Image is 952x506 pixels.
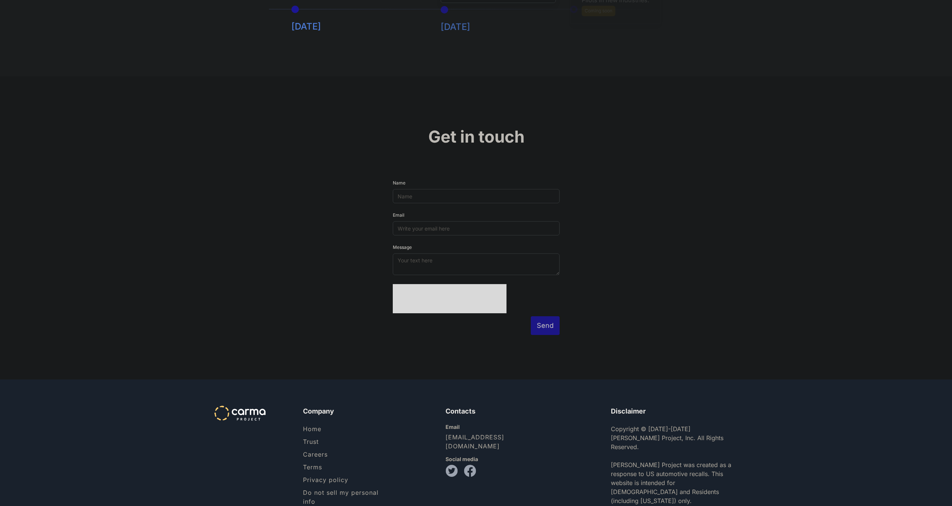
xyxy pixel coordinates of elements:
[393,284,506,313] iframe: reCAPTCHA
[269,126,683,147] h2: Get in touch
[393,221,560,235] input: Write your email here
[611,406,738,417] h5: Disclaimer
[303,489,379,505] a: Do not sell my personal info
[291,22,427,31] p: [DATE]
[303,406,392,417] h5: Company
[446,433,504,450] a: [EMAIL_ADDRESS][DOMAIN_NAME]
[303,425,321,433] a: Home
[303,476,348,484] a: Privacy policy
[393,212,560,218] label: Email
[393,244,560,250] label: Message
[393,189,560,203] input: Name
[393,180,560,335] form: Email Form
[393,180,560,186] label: Name
[303,438,319,445] a: Trust
[446,424,557,430] h6: Email
[531,316,560,335] input: Send
[446,457,557,462] h5: Social media
[582,6,615,16] div: Coming soon
[303,463,322,471] a: Terms
[303,451,328,458] a: Careers
[441,22,556,31] p: [DATE]
[446,406,557,417] h5: Contacts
